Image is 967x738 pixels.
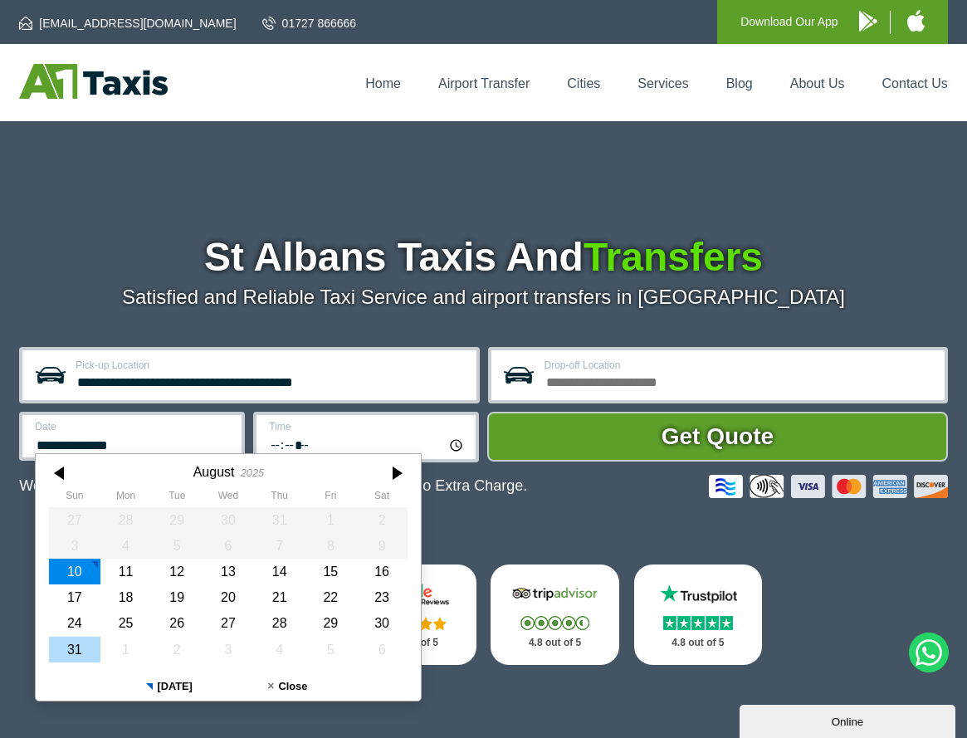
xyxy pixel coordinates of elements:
label: Pick-up Location [76,360,466,370]
div: 07 August 2025 [254,533,305,559]
div: 18 August 2025 [100,584,152,610]
img: Tripadvisor [509,583,600,606]
div: 03 September 2025 [203,637,254,662]
span: The Car at No Extra Charge. [337,477,527,494]
div: 26 August 2025 [152,610,203,636]
div: 10 August 2025 [49,559,100,584]
span: Transfers [584,235,763,279]
label: Drop-off Location [545,360,935,370]
a: Contact Us [882,76,948,90]
a: Cities [567,76,600,90]
div: 06 September 2025 [357,637,408,662]
div: 30 August 2025 [357,610,408,636]
div: 28 July 2025 [100,507,152,533]
button: [DATE] [110,672,229,701]
div: 22 August 2025 [305,584,357,610]
th: Thursday [254,490,305,506]
div: 29 August 2025 [305,610,357,636]
div: 2025 [241,467,264,479]
div: 28 August 2025 [254,610,305,636]
div: 29 July 2025 [152,507,203,533]
div: 30 July 2025 [203,507,254,533]
p: We Now Accept Card & Contactless Payment In [19,477,527,495]
img: Stars [663,616,733,630]
img: A1 Taxis Android App [859,11,877,32]
div: 01 August 2025 [305,507,357,533]
img: Trustpilot [652,583,744,606]
div: 20 August 2025 [203,584,254,610]
div: 04 September 2025 [254,637,305,662]
div: 12 August 2025 [152,559,203,584]
div: 17 August 2025 [49,584,100,610]
div: 05 August 2025 [152,533,203,559]
iframe: chat widget [740,701,959,738]
div: 31 August 2025 [49,637,100,662]
a: Blog [726,76,753,90]
div: 31 July 2025 [254,507,305,533]
div: 04 August 2025 [100,533,152,559]
th: Monday [100,490,152,506]
div: August [193,464,235,480]
a: Home [365,76,401,90]
div: 05 September 2025 [305,637,357,662]
th: Saturday [357,490,408,506]
h1: St Albans Taxis And [19,237,947,277]
label: Date [35,422,232,432]
div: 01 September 2025 [100,637,152,662]
div: 24 August 2025 [49,610,100,636]
a: Services [637,76,688,90]
div: 19 August 2025 [152,584,203,610]
th: Friday [305,490,357,506]
p: 4.8 out of 5 [652,633,744,653]
div: 03 August 2025 [49,533,100,559]
img: Stars [520,616,589,630]
a: [EMAIL_ADDRESS][DOMAIN_NAME] [19,15,236,32]
a: Trustpilot Stars 4.8 out of 5 [634,564,762,666]
button: Get Quote [487,412,948,462]
img: A1 Taxis St Albans LTD [19,64,168,99]
p: Download Our App [740,12,838,32]
div: 08 August 2025 [305,533,357,559]
div: 06 August 2025 [203,533,254,559]
img: A1 Taxis iPhone App [907,10,925,32]
div: 23 August 2025 [357,584,408,610]
a: Airport Transfer [438,76,530,90]
div: 27 July 2025 [49,507,100,533]
p: 4.8 out of 5 [509,633,600,653]
div: 16 August 2025 [357,559,408,584]
div: 13 August 2025 [203,559,254,584]
p: Satisfied and Reliable Taxi Service and airport transfers in [GEOGRAPHIC_DATA] [19,286,947,309]
div: 09 August 2025 [357,533,408,559]
th: Tuesday [152,490,203,506]
button: Close [228,672,347,701]
div: 11 August 2025 [100,559,152,584]
div: 02 August 2025 [357,507,408,533]
a: Tripadvisor Stars 4.8 out of 5 [491,564,618,666]
div: 15 August 2025 [305,559,357,584]
a: About Us [790,76,845,90]
div: 02 September 2025 [152,637,203,662]
th: Sunday [49,490,100,506]
label: Time [269,422,466,432]
div: 25 August 2025 [100,610,152,636]
div: 21 August 2025 [254,584,305,610]
div: 27 August 2025 [203,610,254,636]
th: Wednesday [203,490,254,506]
img: Credit And Debit Cards [709,475,948,498]
a: 01727 866666 [262,15,357,32]
div: 14 August 2025 [254,559,305,584]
